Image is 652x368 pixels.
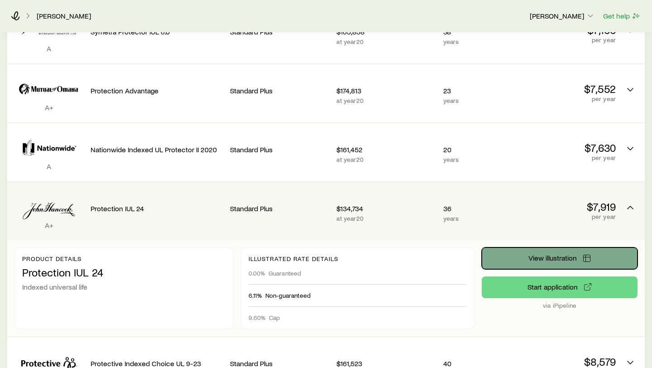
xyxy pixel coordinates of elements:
[36,12,91,20] a: [PERSON_NAME]
[482,302,638,309] p: via iPipeline
[336,38,436,45] p: at year 20
[22,266,226,279] p: Protection IUL 24
[14,221,83,230] p: A+
[230,86,329,95] p: Standard Plus
[603,11,641,21] button: Get help
[336,156,436,163] p: at year 20
[517,355,616,368] p: $8,579
[336,215,436,222] p: at year 20
[14,162,83,171] p: A
[336,97,436,104] p: at year 20
[443,215,509,222] p: years
[91,145,223,154] p: Nationwide Indexed UL Protector II 2020
[482,276,638,298] button: via iPipeline
[336,145,436,154] p: $161,452
[14,103,83,112] p: A+
[443,38,509,45] p: years
[249,270,265,277] span: 0.00%
[22,282,226,291] p: Indexed universal life
[265,292,311,299] span: Non-guaranteed
[249,314,265,321] span: 9.60%
[22,255,226,262] p: Product details
[91,204,223,213] p: Protection IUL 24
[517,154,616,161] p: per year
[517,82,616,95] p: $7,552
[336,86,436,95] p: $174,813
[443,86,509,95] p: 23
[268,270,302,277] span: Guaranteed
[336,359,436,368] p: $161,523
[517,141,616,154] p: $7,630
[530,11,595,20] p: [PERSON_NAME]
[443,145,509,154] p: 20
[517,95,616,102] p: per year
[14,44,83,53] p: A
[482,247,638,269] button: View illustration
[517,36,616,44] p: per year
[230,359,329,368] p: Standard Plus
[443,156,509,163] p: years
[249,255,467,262] p: Illustrated rate details
[91,359,223,368] p: Protective Indexed Choice UL 9-23
[336,204,436,213] p: $134,734
[517,213,616,220] p: per year
[529,11,595,22] button: [PERSON_NAME]
[528,254,577,261] span: View illustration
[443,97,509,104] p: years
[249,292,262,299] span: 6.11%
[517,200,616,213] p: $7,919
[230,204,329,213] p: Standard Plus
[91,86,223,95] p: Protection Advantage
[230,145,329,154] p: Standard Plus
[443,204,509,213] p: 36
[269,314,280,321] span: Cap
[443,359,509,368] p: 40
